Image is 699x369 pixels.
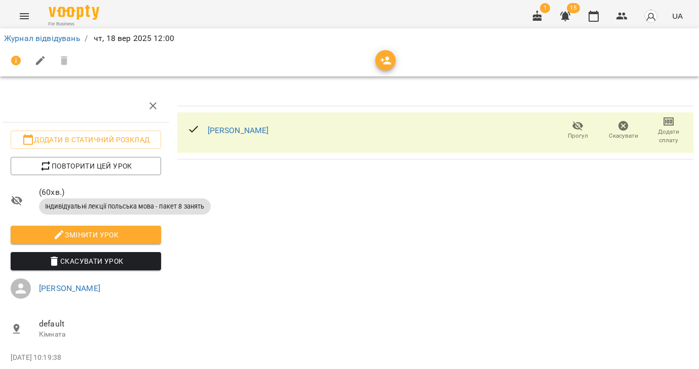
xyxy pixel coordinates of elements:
span: For Business [49,21,99,27]
img: avatar_s.png [644,9,658,23]
img: Voopty Logo [49,5,99,20]
button: Прогул [555,116,601,145]
button: Змінити урок [11,226,161,244]
button: Додати в статичний розклад [11,131,161,149]
span: Додати сплату [652,128,685,145]
span: Індивідуальні лекції польська мова - пакет 8 занять [39,202,211,211]
button: Menu [12,4,36,28]
span: Скасувати Урок [19,255,153,267]
button: Скасувати [601,116,646,145]
span: UA [672,11,683,21]
p: [DATE] 10:19:38 [11,353,161,363]
span: 1 [540,3,550,13]
a: [PERSON_NAME] [208,126,269,135]
p: Кімната [39,330,161,340]
span: Додати в статичний розклад [19,134,153,146]
span: Прогул [568,132,588,140]
span: ( 60 хв. ) [39,186,161,198]
span: Повторити цей урок [19,160,153,172]
button: UA [668,7,687,25]
span: Змінити урок [19,229,153,241]
p: чт, 18 вер 2025 12:00 [92,32,174,45]
button: Повторити цей урок [11,157,161,175]
span: default [39,318,161,330]
a: Журнал відвідувань [4,33,81,43]
li: / [85,32,88,45]
span: 15 [567,3,580,13]
nav: breadcrumb [4,32,695,45]
button: Скасувати Урок [11,252,161,270]
a: [PERSON_NAME] [39,283,100,293]
button: Додати сплату [646,116,691,145]
span: Скасувати [609,132,638,140]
